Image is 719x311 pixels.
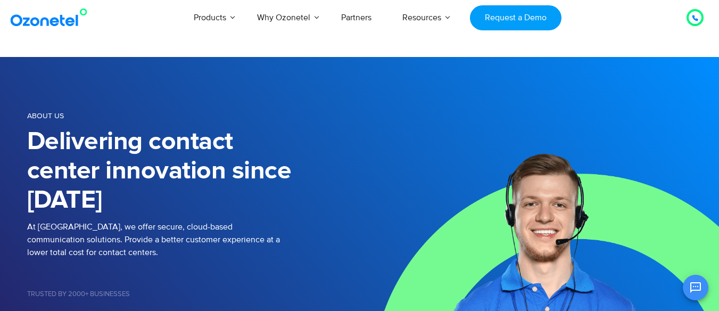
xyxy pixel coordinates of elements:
[683,275,708,300] button: Open chat
[27,220,360,259] p: At [GEOGRAPHIC_DATA], we offer secure, cloud-based communication solutions. Provide a better cust...
[27,111,64,120] span: About us
[470,5,561,30] a: Request a Demo
[27,127,360,215] h1: Delivering contact center innovation since [DATE]
[27,291,360,298] h5: Trusted by 2000+ Businesses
